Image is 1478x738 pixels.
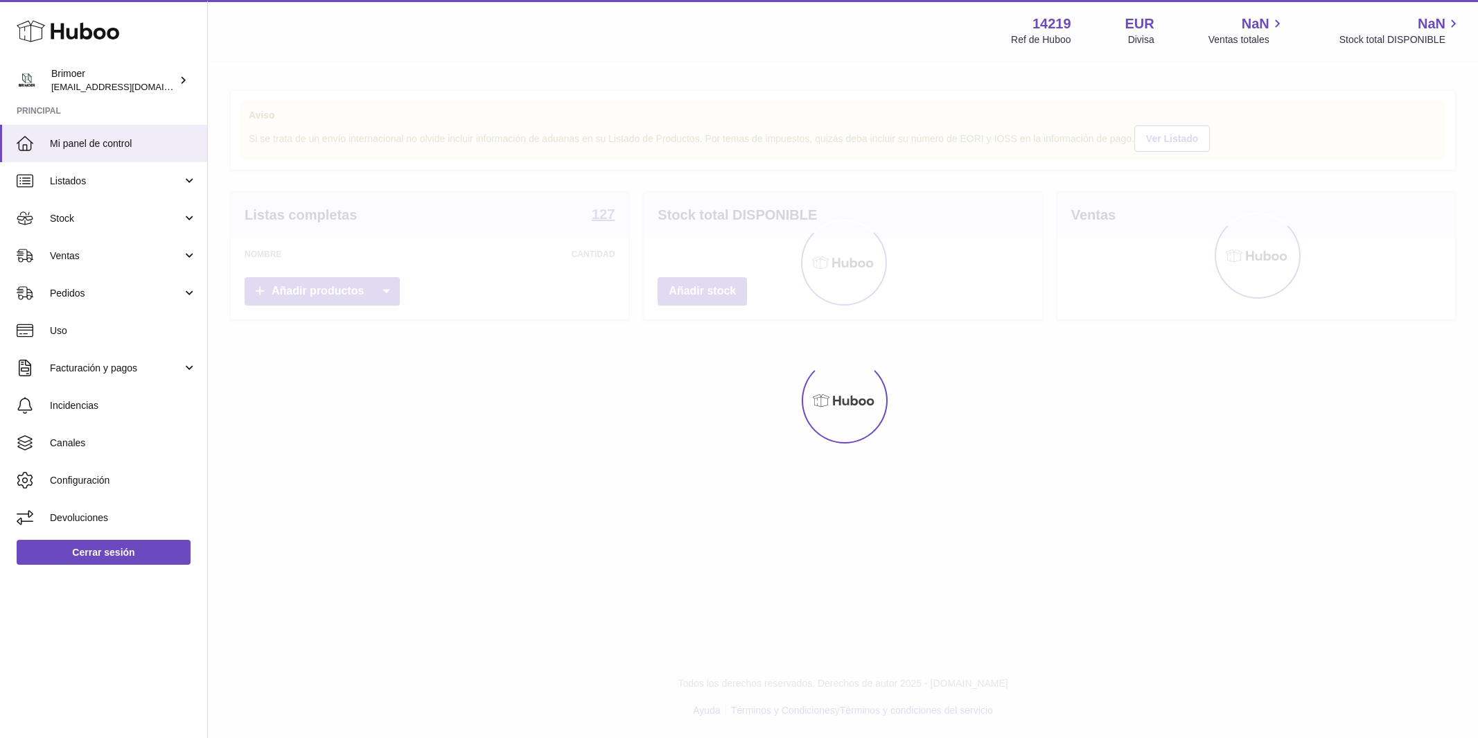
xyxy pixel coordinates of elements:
[50,324,197,337] span: Uso
[1011,33,1071,46] div: Ref de Huboo
[51,81,204,92] span: [EMAIL_ADDRESS][DOMAIN_NAME]
[1128,33,1154,46] div: Divisa
[1125,15,1154,33] strong: EUR
[50,137,197,150] span: Mi panel de control
[1208,33,1285,46] span: Ventas totales
[50,362,182,375] span: Facturación y pagos
[1418,15,1445,33] span: NaN
[50,511,197,525] span: Devoluciones
[50,175,182,188] span: Listados
[50,249,182,263] span: Ventas
[50,437,197,450] span: Canales
[51,67,176,94] div: Brimoer
[50,287,182,300] span: Pedidos
[1339,33,1461,46] span: Stock total DISPONIBLE
[50,474,197,487] span: Configuración
[1242,15,1269,33] span: NaN
[50,212,182,225] span: Stock
[50,399,197,412] span: Incidencias
[1339,15,1461,46] a: NaN Stock total DISPONIBLE
[17,70,37,91] img: oroses@renuevo.es
[1208,15,1285,46] a: NaN Ventas totales
[17,540,191,565] a: Cerrar sesión
[1032,15,1071,33] strong: 14219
